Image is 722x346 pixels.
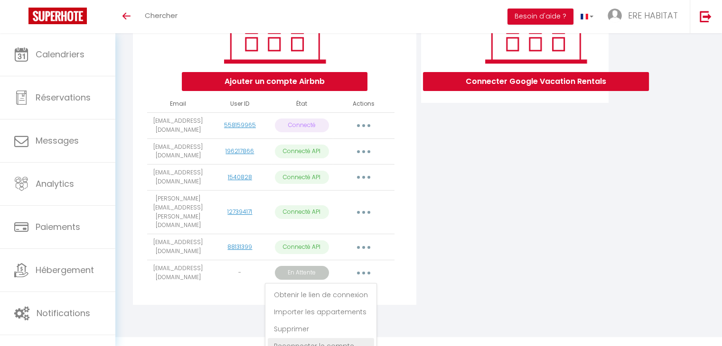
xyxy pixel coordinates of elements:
[28,8,87,24] img: Super Booking
[227,208,252,216] a: 127394171
[268,304,374,320] a: Importer les appartements
[37,307,90,319] span: Notifications
[224,121,256,129] a: 558159965
[700,10,712,22] img: logout
[628,9,678,21] span: ERE HABITAT
[271,96,333,112] th: État
[608,9,622,23] img: ...
[36,91,91,103] span: Réservations
[423,72,649,91] button: Connecter Google Vacation Rentals
[333,96,394,112] th: Actions
[275,266,329,280] p: En Attente
[8,4,36,32] button: Ouvrir le widget de chat LiveChat
[147,96,209,112] th: Email
[227,243,252,251] a: 88131399
[275,145,329,158] p: Connecté API
[147,112,209,138] td: [EMAIL_ADDRESS][DOMAIN_NAME]
[228,173,252,181] a: 1540828
[213,268,267,277] div: -
[147,260,209,286] td: [EMAIL_ADDRESS][DOMAIN_NAME]
[147,164,209,191] td: [EMAIL_ADDRESS][DOMAIN_NAME]
[275,205,329,219] p: Connecté API
[268,287,374,303] a: Obtenir le lien de connexion
[275,118,329,132] p: Connecté
[36,221,80,233] span: Paiements
[36,178,74,190] span: Analytics
[209,96,271,112] th: User ID
[147,138,209,164] td: [EMAIL_ADDRESS][DOMAIN_NAME]
[147,190,209,234] td: [PERSON_NAME][EMAIL_ADDRESS][PERSON_NAME][DOMAIN_NAME]
[507,9,573,25] button: Besoin d'aide ?
[36,135,79,146] span: Messages
[36,48,84,60] span: Calendriers
[268,321,374,337] a: Supprimer
[225,147,254,155] a: 196217866
[145,10,178,20] span: Chercher
[275,171,329,184] p: Connecté API
[275,240,329,254] p: Connecté API
[147,234,209,260] td: [EMAIL_ADDRESS][DOMAIN_NAME]
[182,72,367,91] button: Ajouter un compte Airbnb
[36,264,94,276] span: Hébergement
